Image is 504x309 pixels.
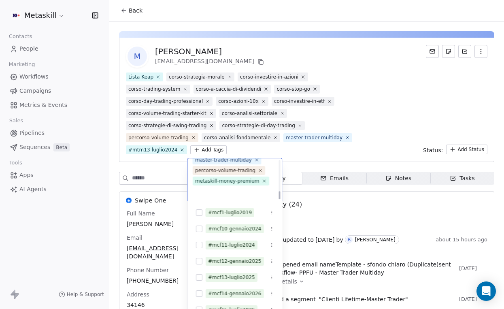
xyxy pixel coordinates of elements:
div: metaskill-money-premium [195,177,259,185]
div: #mcf1-luglio2019 [208,209,252,216]
div: #mcf10-gennaio2024 [208,225,262,232]
div: #mcf12-gennaio2025 [208,258,262,265]
div: percorso-volume-trading [195,167,255,174]
div: #mcf11-luglio2024 [208,241,255,249]
div: #mcf13-luglio2025 [208,274,255,281]
div: master-trader-multiday [195,156,252,164]
div: #mcf14-gennaio2026 [208,290,262,297]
